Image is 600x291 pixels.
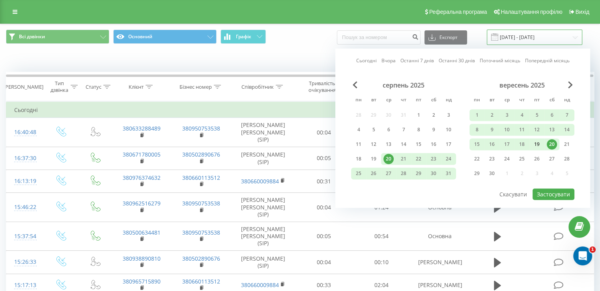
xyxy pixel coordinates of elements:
[398,168,409,179] div: 28
[471,95,483,106] abbr: понеділок
[429,9,487,15] span: Реферальна програма
[14,229,35,244] div: 15:37:54
[443,95,454,106] abbr: неділя
[413,110,424,120] div: 1
[14,254,35,270] div: 15:26:33
[469,124,484,136] div: пн 8 вер 2025 р.
[113,30,217,44] button: Основний
[443,125,454,135] div: 10
[529,109,544,121] div: пт 5 вер 2025 р.
[351,153,366,165] div: пн 18 серп 2025 р.
[295,118,353,147] td: 00:04
[366,138,381,150] div: вт 12 серп 2025 р.
[231,222,295,251] td: [PERSON_NAME] [PERSON_NAME] (SIP)
[413,168,424,179] div: 29
[6,30,109,44] button: Всі дзвінки
[356,57,377,65] a: Сьогодні
[559,124,574,136] div: нд 14 вер 2025 р.
[396,138,411,150] div: чт 14 серп 2025 р.
[368,125,379,135] div: 5
[381,153,396,165] div: ср 20 серп 2025 р.
[413,139,424,149] div: 15
[295,147,353,170] td: 00:05
[123,200,161,207] a: 380962516279
[562,125,572,135] div: 14
[86,84,101,90] div: Статус
[398,125,409,135] div: 7
[502,125,512,135] div: 10
[383,139,394,149] div: 13
[501,9,562,15] span: Налаштування профілю
[472,168,482,179] div: 29
[231,251,295,274] td: [PERSON_NAME] (SIP)
[544,124,559,136] div: сб 13 вер 2025 р.
[381,124,396,136] div: ср 6 серп 2025 р.
[516,95,528,106] abbr: четвер
[179,84,212,90] div: Бізнес номер
[368,168,379,179] div: 26
[129,84,144,90] div: Клієнт
[532,125,542,135] div: 12
[351,168,366,179] div: пн 25 серп 2025 р.
[502,110,512,120] div: 3
[123,255,161,262] a: 380938890810
[469,138,484,150] div: пн 15 вер 2025 р.
[573,246,592,265] iframe: Intercom live chat
[396,168,411,179] div: чт 28 серп 2025 р.
[303,80,342,93] div: Тривалість очікування
[398,95,409,106] abbr: четвер
[529,153,544,165] div: пт 26 вер 2025 р.
[413,154,424,164] div: 22
[517,154,527,164] div: 25
[353,95,364,106] abbr: понеділок
[469,109,484,121] div: пн 1 вер 2025 р.
[383,95,394,106] abbr: середа
[428,154,439,164] div: 23
[439,57,475,65] a: Останні 30 днів
[383,154,394,164] div: 20
[241,281,279,289] a: 380660009884
[231,147,295,170] td: [PERSON_NAME] (SIP)
[182,174,220,181] a: 380660113512
[428,125,439,135] div: 9
[514,124,529,136] div: чт 11 вер 2025 р.
[366,124,381,136] div: вт 5 серп 2025 р.
[469,168,484,179] div: пн 29 вер 2025 р.
[502,154,512,164] div: 24
[525,57,570,65] a: Попередній місяць
[576,9,589,15] span: Вихід
[6,102,594,118] td: Сьогодні
[381,138,396,150] div: ср 13 серп 2025 р.
[562,154,572,164] div: 28
[14,151,35,166] div: 16:37:30
[547,125,557,135] div: 13
[398,139,409,149] div: 14
[396,124,411,136] div: чт 7 серп 2025 р.
[353,81,357,88] span: Previous Month
[529,138,544,150] div: пт 19 вер 2025 р.
[381,168,396,179] div: ср 27 серп 2025 р.
[514,153,529,165] div: чт 25 вер 2025 р.
[383,125,394,135] div: 6
[484,109,499,121] div: вт 2 вер 2025 р.
[544,153,559,165] div: сб 27 вер 2025 р.
[532,110,542,120] div: 5
[547,139,557,149] div: 20
[514,109,529,121] div: чт 4 вер 2025 р.
[396,153,411,165] div: чт 21 серп 2025 р.
[353,251,410,274] td: 00:10
[562,139,572,149] div: 21
[182,125,220,132] a: 380950753538
[426,168,441,179] div: сб 30 серп 2025 р.
[368,139,379,149] div: 12
[295,251,353,274] td: 00:04
[487,139,497,149] div: 16
[428,168,439,179] div: 30
[241,84,274,90] div: Співробітник
[351,81,456,89] div: серпень 2025
[487,168,497,179] div: 30
[383,168,394,179] div: 27
[531,95,543,106] abbr: п’ятниця
[441,168,456,179] div: нд 31 серп 2025 р.
[353,125,364,135] div: 4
